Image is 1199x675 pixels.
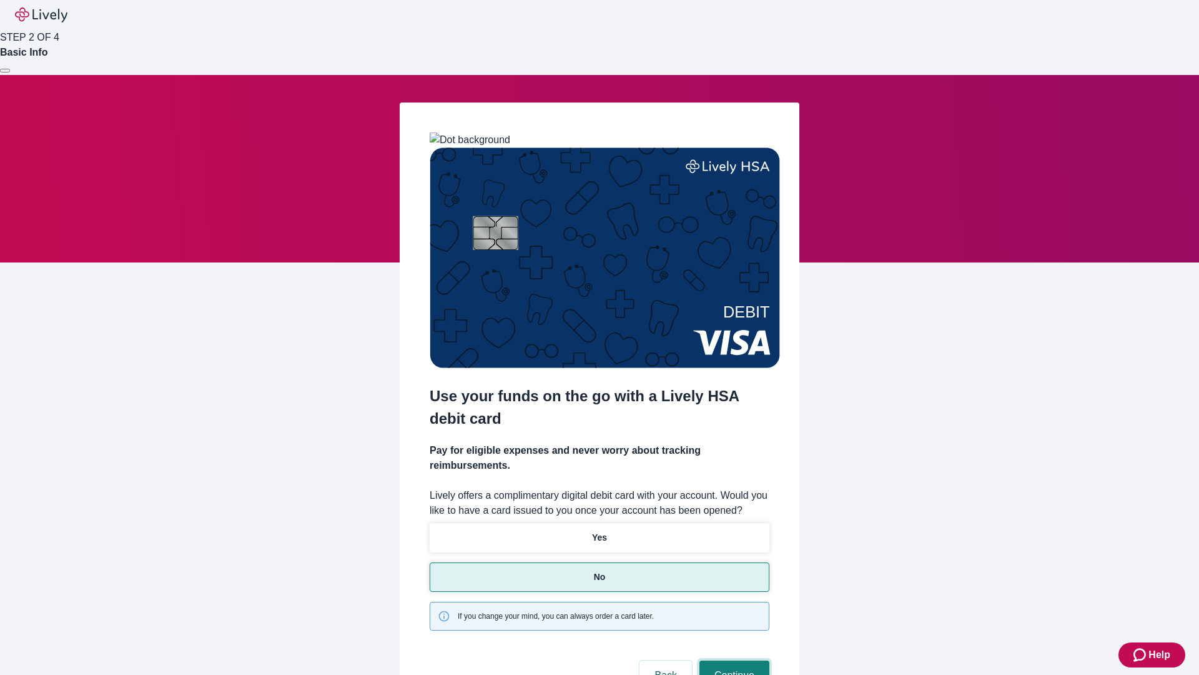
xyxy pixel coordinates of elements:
button: Zendesk support iconHelp [1118,642,1185,667]
span: Help [1148,647,1170,662]
button: No [430,562,769,592]
img: Dot background [430,132,510,147]
img: Debit card [430,147,780,368]
h2: Use your funds on the go with a Lively HSA debit card [430,385,769,430]
img: Lively [15,7,67,22]
p: No [594,571,606,584]
button: Yes [430,523,769,552]
h4: Pay for eligible expenses and never worry about tracking reimbursements. [430,443,769,473]
svg: Zendesk support icon [1133,647,1148,662]
span: If you change your mind, you can always order a card later. [458,611,654,622]
p: Yes [592,531,607,544]
label: Lively offers a complimentary digital debit card with your account. Would you like to have a card... [430,488,769,518]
